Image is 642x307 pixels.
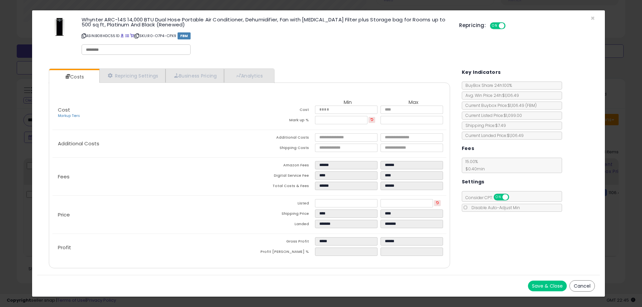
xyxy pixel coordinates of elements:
td: Cost [249,106,315,116]
span: Current Buybox Price: [462,103,537,108]
td: Mark up % [249,116,315,126]
th: Min [315,100,381,106]
td: Shipping Costs [249,144,315,154]
a: All offer listings [125,33,129,38]
h5: Key Indicators [462,68,501,76]
span: Disable Auto-Adjust Min [468,205,520,210]
a: BuyBox page [120,33,124,38]
td: Shipping Price [249,209,315,220]
button: Cancel [569,280,595,292]
h5: Repricing: [459,23,486,28]
td: Amazon Fees [249,161,315,171]
td: Total Costs & Fees [249,182,315,192]
p: Fees [52,174,249,179]
span: OFF [505,23,515,29]
span: ( FBM ) [525,103,537,108]
td: Additional Costs [249,133,315,144]
p: ASIN: B08HDC551D | SKU: R0-O7P4-CPX9 [82,30,449,41]
span: Shipping Price: $7.49 [462,123,506,128]
p: Cost [52,107,249,119]
span: Current Landed Price: $1,106.49 [462,133,524,138]
td: Gross Profit [249,237,315,248]
span: $0.40 min [462,166,485,172]
span: 15.00 % [462,159,485,172]
span: Avg. Win Price 24h: $1,106.49 [462,93,519,98]
img: 31kRV9NrDgL._SL60_.jpg [53,17,66,37]
p: Profit [52,245,249,250]
span: × [591,13,595,23]
td: Landed [249,220,315,230]
span: ON [494,194,503,200]
a: Your listing only [130,33,134,38]
a: Analytics [224,69,274,83]
span: Consider CPT: [462,195,518,200]
th: Max [381,100,446,106]
p: Additional Costs [52,141,249,146]
h5: Fees [462,144,474,153]
span: $1,106.49 [508,103,537,108]
span: ON [491,23,499,29]
button: Save & Close [528,281,567,291]
td: Profit [PERSON_NAME] % [249,248,315,258]
a: Business Pricing [166,69,224,83]
p: Price [52,212,249,217]
span: FBM [178,32,191,39]
span: Current Listed Price: $1,099.00 [462,113,522,118]
td: Listed [249,199,315,209]
td: Digital Service Fee [249,171,315,182]
a: Costs [49,70,99,84]
h3: Whynter ARC-14S 14,000 BTU Dual Hose Portable Air Conditioner, Dehumidifier, Fan with [MEDICAL_DA... [82,17,449,27]
a: Repricing Settings [99,69,166,83]
span: BuyBox Share 24h: 100% [462,83,512,88]
h5: Settings [462,178,485,186]
span: OFF [508,194,519,200]
a: Markup Tiers [58,113,80,118]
